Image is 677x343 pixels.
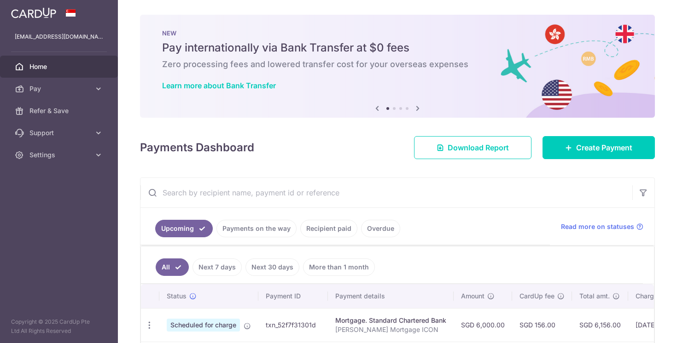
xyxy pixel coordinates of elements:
[335,325,446,334] p: [PERSON_NAME] Mortgage ICON
[335,316,446,325] div: Mortgage. Standard Chartered Bank
[576,142,632,153] span: Create Payment
[15,32,103,41] p: [EMAIL_ADDRESS][DOMAIN_NAME]
[193,258,242,276] a: Next 7 days
[29,106,90,115] span: Refer & Save
[414,136,531,159] a: Download Report
[245,258,299,276] a: Next 30 days
[561,222,634,231] span: Read more on statuses
[162,29,633,37] p: NEW
[140,139,254,156] h4: Payments Dashboard
[636,292,673,301] span: Charge date
[29,84,90,93] span: Pay
[162,40,633,55] h5: Pay internationally via Bank Transfer at $0 fees
[572,308,628,342] td: SGD 6,156.00
[29,62,90,71] span: Home
[454,308,512,342] td: SGD 6,000.00
[155,220,213,237] a: Upcoming
[21,6,40,15] span: Help
[156,258,189,276] a: All
[167,292,187,301] span: Status
[328,284,454,308] th: Payment details
[162,81,276,90] a: Learn more about Bank Transfer
[140,15,655,118] img: Bank transfer banner
[543,136,655,159] a: Create Payment
[162,59,633,70] h6: Zero processing fees and lowered transfer cost for your overseas expenses
[167,319,240,332] span: Scheduled for charge
[519,292,554,301] span: CardUp fee
[512,308,572,342] td: SGD 156.00
[361,220,400,237] a: Overdue
[303,258,375,276] a: More than 1 month
[258,308,328,342] td: txn_52f7f31301d
[216,220,297,237] a: Payments on the way
[300,220,357,237] a: Recipient paid
[561,222,643,231] a: Read more on statuses
[140,178,632,207] input: Search by recipient name, payment id or reference
[258,284,328,308] th: Payment ID
[11,7,56,18] img: CardUp
[29,150,90,160] span: Settings
[448,142,509,153] span: Download Report
[461,292,484,301] span: Amount
[29,128,90,137] span: Support
[579,292,610,301] span: Total amt.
